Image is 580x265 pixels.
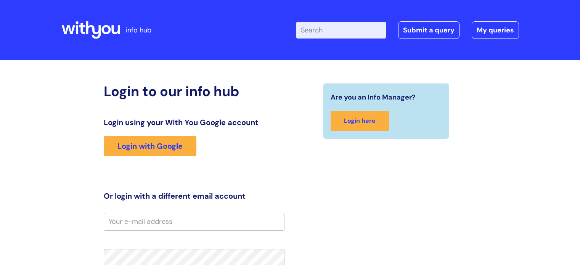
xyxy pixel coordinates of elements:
[104,83,284,100] h2: Login to our info hub
[104,213,284,230] input: Your e-mail address
[331,91,416,103] span: Are you an Info Manager?
[472,21,519,39] a: My queries
[398,21,460,39] a: Submit a query
[126,24,151,36] p: info hub
[104,191,284,201] h3: Or login with a different email account
[331,111,389,131] a: Login here
[104,118,284,127] h3: Login using your With You Google account
[296,22,386,39] input: Search
[104,136,196,156] a: Login with Google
